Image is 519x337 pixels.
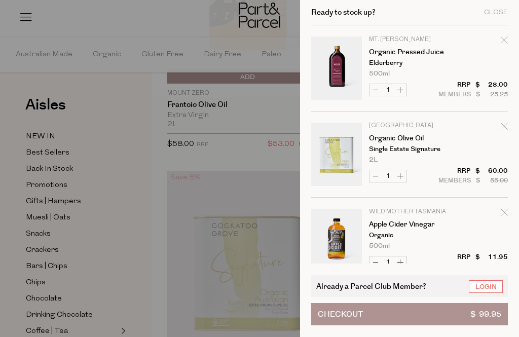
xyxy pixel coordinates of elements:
p: Wild Mother Tasmania [369,209,448,215]
a: Apple Cider Vinegar [369,221,448,228]
span: Checkout [318,304,363,325]
span: 500ml [369,70,390,77]
p: Organic [369,232,448,239]
button: Checkout$ 99.95 [311,303,508,325]
a: Login [469,280,503,293]
input: QTY Apple Cider Vinegar [382,256,394,268]
p: Single Estate Signature [369,146,448,153]
span: 500ml [369,243,390,249]
a: Organic Olive Oil [369,135,448,142]
span: $ 99.95 [470,304,501,325]
div: Remove Organic Pressed Juice [501,35,508,49]
a: Organic Pressed Juice [369,49,448,56]
div: Remove Apple Cider Vinegar [501,207,508,221]
p: [GEOGRAPHIC_DATA] [369,123,448,129]
p: Elderberry [369,60,448,66]
span: 2L [369,157,378,163]
p: Mt. [PERSON_NAME] [369,36,448,43]
div: Close [484,9,508,16]
span: Already a Parcel Club Member? [316,280,426,292]
h2: Ready to stock up? [311,9,376,16]
input: QTY Organic Olive Oil [382,170,394,182]
input: QTY Organic Pressed Juice [382,84,394,96]
div: Remove Organic Olive Oil [501,121,508,135]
